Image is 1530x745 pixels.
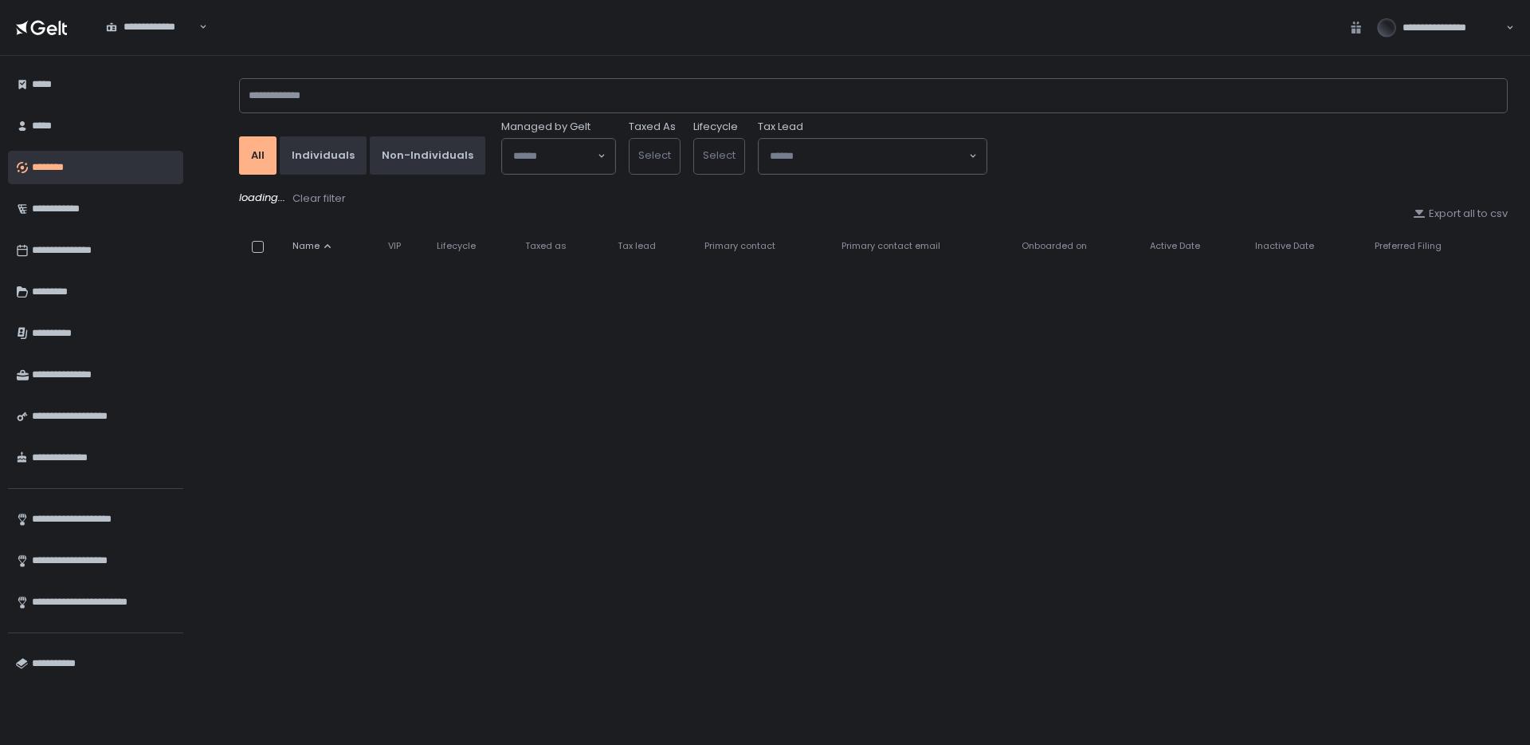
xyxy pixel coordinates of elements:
input: Search for option [513,148,596,164]
span: Onboarded on [1022,240,1087,252]
div: All [251,148,265,163]
div: Clear filter [292,191,346,206]
input: Search for option [197,19,198,35]
input: Search for option [770,148,967,164]
button: Clear filter [292,191,347,207]
span: Select [638,148,671,163]
label: Taxed As [629,120,676,134]
button: Non-Individuals [370,136,485,175]
span: Taxed as [525,240,567,252]
button: Export all to csv [1413,207,1508,221]
span: Lifecycle [437,240,476,252]
div: Search for option [759,139,987,174]
label: Lifecycle [693,120,738,134]
div: loading... [239,191,1508,207]
div: Search for option [96,10,207,44]
span: Active Date [1150,240,1200,252]
button: Individuals [280,136,367,175]
div: Search for option [502,139,615,174]
span: VIP [388,240,401,252]
span: Primary contact [704,240,775,252]
span: Tax Lead [758,120,803,134]
span: Primary contact email [841,240,940,252]
span: Select [703,148,736,163]
span: Inactive Date [1255,240,1314,252]
button: All [239,136,277,175]
span: Managed by Gelt [501,120,590,134]
span: Tax lead [618,240,656,252]
div: Individuals [292,148,355,163]
span: Preferred Filing [1375,240,1442,252]
span: Name [292,240,320,252]
div: Non-Individuals [382,148,473,163]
